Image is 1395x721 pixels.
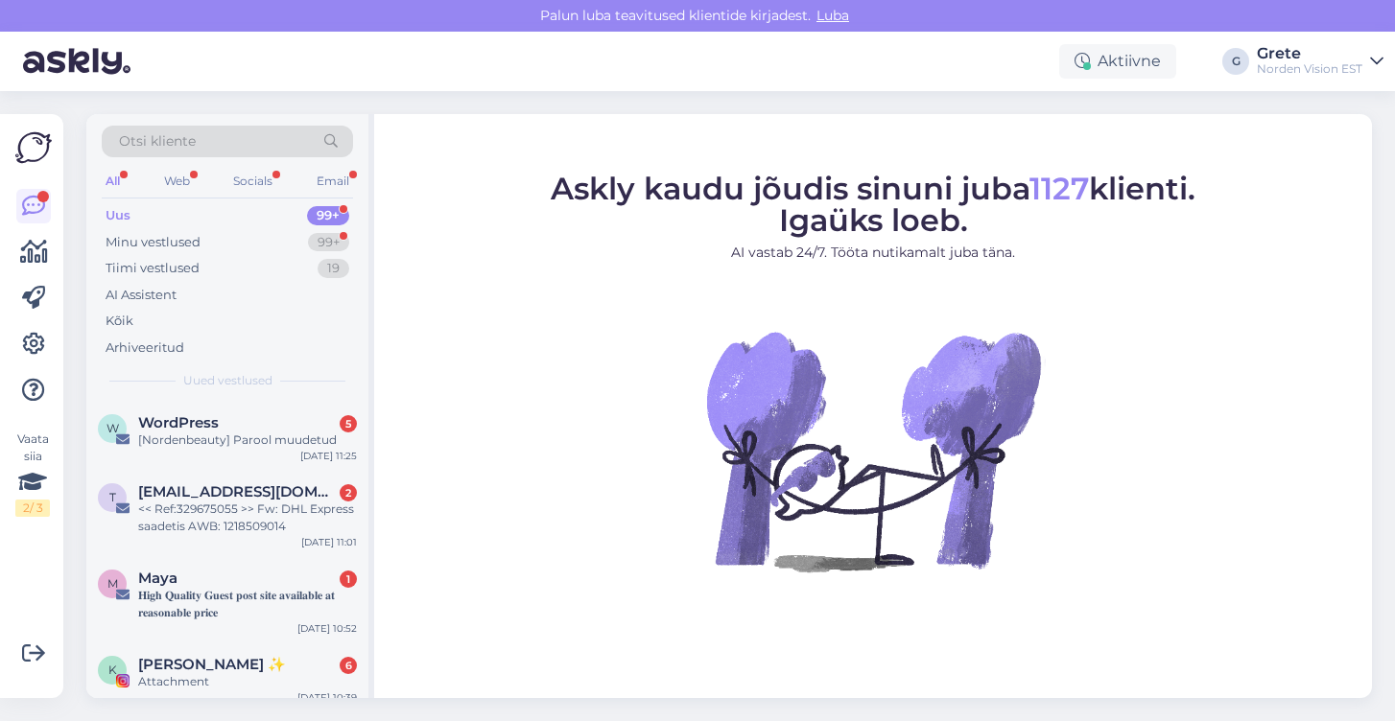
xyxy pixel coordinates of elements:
div: ​​​𝐇𝐢𝐠𝐡 𝐐𝐮𝐚𝐥𝐢𝐭𝐲 𝐆𝐮𝐞𝐬𝐭 𝐩𝐨𝐬𝐭 𝐬𝐢𝐭𝐞 𝐚𝐯𝐚𝐢𝐥𝐚𝐛𝐥𝐞 𝐚𝐭 𝐫𝐞𝐚𝐬𝐨𝐧𝐚𝐛𝐥𝐞 𝐩𝐫𝐢𝐜𝐞 [138,587,357,621]
div: [DATE] 10:52 [297,621,357,636]
div: All [102,169,124,194]
div: 5 [340,415,357,432]
span: Uued vestlused [183,372,272,389]
span: Kristina Pärtelpoeg ✨ [138,656,286,673]
div: Web [160,169,194,194]
div: [DATE] 11:01 [301,535,357,549]
div: Norden Vision EST [1257,61,1362,77]
div: 1 [340,570,357,588]
div: Tiimi vestlused [106,259,200,278]
span: K [108,663,117,677]
span: W [106,421,119,435]
div: << Ref:329675055 >> Fw: DHL Express saadetis AWB: 1218509014 [138,500,357,535]
div: 2 / 3 [15,500,50,517]
div: G [1222,48,1249,75]
div: Attachment [138,673,357,690]
div: [DATE] 10:39 [297,690,357,705]
div: Vaata siia [15,430,50,517]
div: Socials [229,169,276,194]
div: Arhiveeritud [106,338,184,358]
span: M [107,576,118,591]
span: Askly kaudu jõudis sinuni juba klienti. Igaüks loeb. [551,170,1195,239]
div: 99+ [308,233,349,252]
span: Luba [811,7,855,24]
div: Email [313,169,353,194]
img: No Chat active [700,278,1046,623]
div: Aktiivne [1059,44,1176,79]
div: Uus [106,206,130,225]
div: 2 [340,484,357,501]
span: t [109,490,116,504]
span: Otsi kliente [119,131,196,151]
img: Askly Logo [15,129,52,166]
div: 99+ [307,206,349,225]
p: AI vastab 24/7. Tööta nutikamalt juba täna. [551,243,1195,263]
span: Maya [138,570,177,587]
div: Minu vestlused [106,233,201,252]
span: tolliosakond@dhl.com [138,483,338,500]
span: 1127 [1029,170,1089,207]
div: Grete [1257,46,1362,61]
div: [DATE] 11:25 [300,449,357,463]
div: Kõik [106,312,133,331]
div: 6 [340,657,357,674]
div: AI Assistent [106,286,177,305]
div: 19 [318,259,349,278]
div: [Nordenbeauty] Parool muudetud [138,431,357,449]
a: GreteNorden Vision EST [1257,46,1383,77]
span: WordPress [138,414,219,431]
